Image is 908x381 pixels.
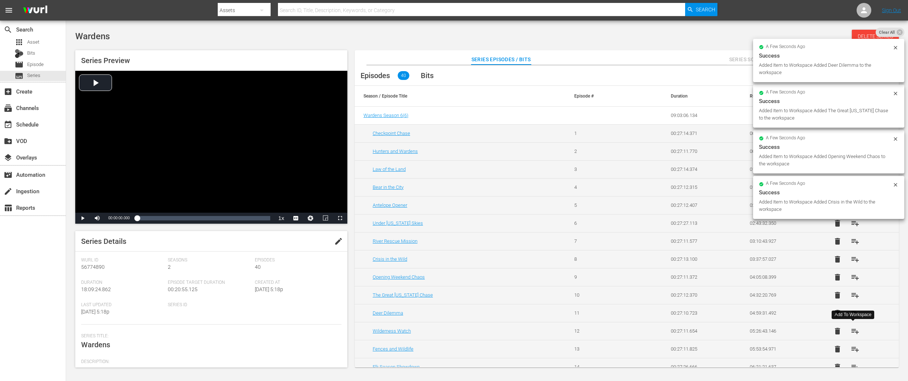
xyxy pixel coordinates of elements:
td: 2 [565,142,644,160]
button: Play [75,213,90,224]
span: delete [833,255,842,264]
button: playlist_add [846,358,864,376]
span: Series Title: [81,333,338,339]
span: Wardens [81,340,110,349]
td: 00:27:12.407 [662,196,741,214]
td: 1 [565,124,644,142]
span: a few seconds ago [766,89,805,95]
span: Series [27,72,40,79]
td: 00:27:12.315 [662,178,741,196]
div: Added Item to Workspace Added Crisis in the Wild to the workspace [759,198,891,213]
th: Episode # [565,86,644,106]
td: 03:37:57.027 [741,250,820,268]
td: 4 [565,178,644,196]
span: Wurl Id [81,257,164,263]
span: playlist_add [851,219,860,228]
span: Bits [27,50,35,57]
span: Overlays [4,153,12,162]
th: Season / Episode Title [355,86,565,106]
div: Video Player [75,71,347,224]
span: Last Updated [81,302,164,308]
span: Ingestion [4,187,12,196]
span: playlist_add [851,363,860,371]
span: Asset [27,39,39,46]
span: delete [833,327,842,336]
a: Opening Weekend Chaos [373,274,425,280]
td: 05:26:43.146 [741,322,820,340]
span: 56774890 [81,264,105,270]
td: 8 [565,250,644,268]
td: 00:27:11.372 [662,268,741,286]
span: delete [833,345,842,353]
button: delete [829,322,846,340]
a: Crisis in the Wild [373,256,407,262]
td: 00:27:27.113 [662,214,741,232]
button: Mute [90,213,105,224]
td: 03:10:43.927 [741,232,820,250]
span: playlist_add [851,327,860,336]
span: delete [833,363,842,371]
a: River Rescue Mission [373,238,417,244]
span: a few seconds ago [766,135,805,141]
td: 12 [565,322,644,340]
span: Created At [255,280,338,286]
span: playlist_add [851,237,860,246]
span: 00:20:55.125 [168,286,198,292]
span: Episode Target Duration [168,280,251,286]
span: 18:09:24.862 [81,286,111,292]
span: 40 [398,71,409,80]
span: Wardens [75,31,110,41]
div: Success [759,97,898,106]
a: Elk Season Showdown [373,364,420,370]
a: Under [US_STATE] Skies [373,220,423,226]
span: delete [833,291,842,300]
button: delete [829,250,846,268]
td: 05:53:54.971 [741,340,820,358]
a: Deer Dilemma [373,310,403,316]
span: playlist_add [851,255,860,264]
button: delete [829,232,846,250]
span: delete [833,237,842,246]
button: playlist_add [846,250,864,268]
span: Asset [15,38,23,47]
div: Success [759,143,898,151]
td: 04:59:31.492 [741,304,820,322]
span: Series ID [168,302,251,308]
span: Seasons [168,257,251,263]
span: edit [334,237,343,246]
span: Series Details [81,237,126,246]
td: 6 [565,214,644,232]
button: playlist_add [846,286,864,304]
button: playlist_add [846,232,864,250]
a: Fences and Wildlife [373,346,413,352]
span: 00:00:00.000 [108,216,130,220]
span: Create [4,87,12,96]
button: delete [829,215,846,232]
a: Wilderness Watch [373,328,411,334]
span: Schedule [4,120,12,129]
th: Duration [662,86,741,106]
td: 00:27:14.371 [741,124,820,142]
div: Added Item to Workspace Added The Great [US_STATE] Chase to the workspace [759,107,891,122]
button: edit [330,232,347,250]
span: [DATE] 5:18p [255,286,283,292]
img: ans4CAIJ8jUAAAAAAAAAAAAAAAAAAAAAAAAgQb4GAAAAAAAAAAAAAAAAAAAAAAAAJMjXAAAAAAAAAAAAAAAAAAAAAAAAgAT5G... [18,2,53,19]
span: delete [833,273,842,282]
td: 00:27:10.723 [662,304,741,322]
span: a few seconds ago [766,181,805,187]
span: Series Episodes / Bits [471,55,531,64]
span: Bits [421,71,434,80]
a: Hunters and Wardens [373,149,418,154]
span: Reports [4,204,12,212]
div: Success [759,51,898,60]
span: Search [4,25,12,34]
td: 00:27:26.666 [662,358,741,376]
td: 10 [565,286,644,304]
span: 2 [168,264,171,270]
a: Antelope Opener [373,202,407,208]
span: Episode [15,60,23,69]
span: [DATE] 5:18p [81,309,109,315]
span: Search [696,3,715,16]
span: Episodes [255,257,338,263]
button: delete [829,304,846,322]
